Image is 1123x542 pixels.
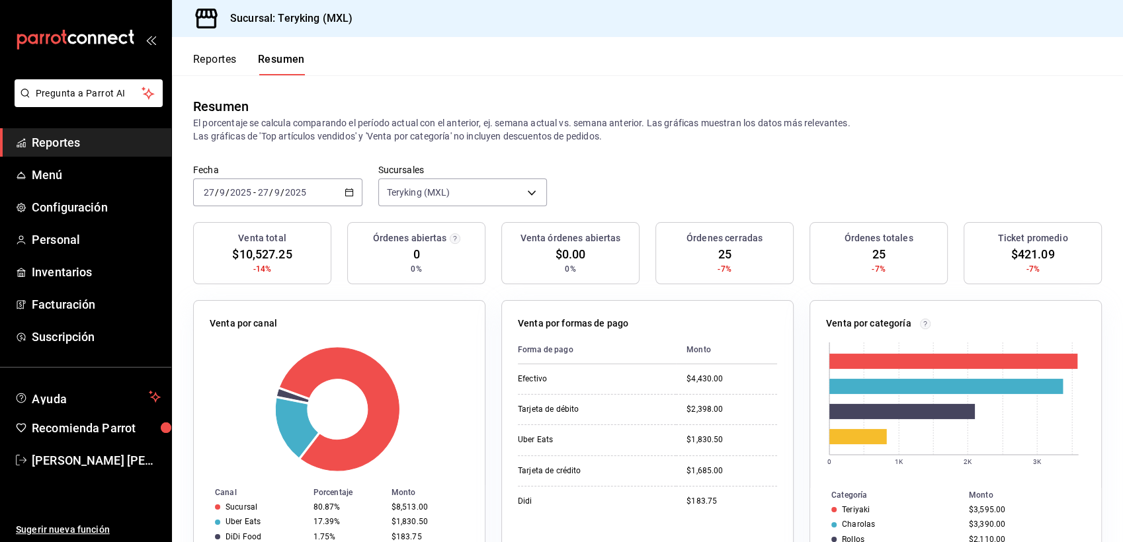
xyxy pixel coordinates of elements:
[387,186,450,199] span: Teryking (MXL)
[686,373,777,385] div: $4,430.00
[313,532,381,541] div: 1.75%
[313,502,381,512] div: 80.87%
[36,87,142,100] span: Pregunta a Parrot AI
[872,245,885,263] span: 25
[842,520,875,529] div: Charolas
[845,231,913,245] h3: Órdenes totales
[826,317,911,330] p: Venta por categoría
[193,53,237,75] button: Reportes
[193,97,249,116] div: Resumen
[842,505,870,514] div: Teriyaki
[518,336,676,364] th: Forma de pago
[15,79,163,107] button: Pregunta a Parrot AI
[686,404,777,415] div: $2,398.00
[274,187,280,198] input: --
[16,523,161,537] span: Sugerir nueva función
[226,502,257,512] div: Sucursal
[232,245,292,263] span: $10,527.25
[280,187,284,198] span: /
[203,187,215,198] input: --
[226,532,261,541] div: DiDi Food
[520,231,621,245] h3: Venta órdenes abiertas
[210,317,277,330] p: Venta por canal
[964,458,972,465] text: 2K
[969,505,1080,514] div: $3,595.00
[565,263,575,275] span: 0%
[392,502,464,512] div: $8,513.00
[718,245,731,263] span: 25
[253,263,272,275] span: -14%
[413,245,419,263] span: 0
[284,187,307,198] input: ----
[229,187,252,198] input: ----
[219,187,226,198] input: --
[32,419,161,437] span: Recomienda Parrot
[386,485,485,500] th: Monto
[32,295,161,313] span: Facturación
[258,53,305,75] button: Resumen
[146,34,156,45] button: open_drawer_menu
[1011,245,1055,263] span: $421.09
[411,263,421,275] span: 0%
[676,336,777,364] th: Monto
[193,165,362,174] label: Fecha
[194,485,308,500] th: Canal
[518,317,628,330] p: Venta por formas de pago
[220,11,353,26] h3: Sucursal: Teryking (MXL)
[718,263,731,275] span: -7%
[313,517,381,526] div: 17.39%
[226,517,261,526] div: Uber Eats
[269,187,273,198] span: /
[193,116,1102,143] p: El porcentaje se calcula comparando el período actual con el anterior, ej. semana actual vs. sema...
[32,198,161,216] span: Configuración
[686,231,763,245] h3: Órdenes cerradas
[998,231,1068,245] h3: Ticket promedio
[253,187,256,198] span: -
[32,389,144,405] span: Ayuda
[32,166,161,184] span: Menú
[32,231,161,249] span: Personal
[32,263,161,281] span: Inventarios
[193,53,305,75] div: navigation tabs
[518,434,650,445] div: Uber Eats
[1033,458,1042,465] text: 3K
[392,532,464,541] div: $183.75
[257,187,269,198] input: --
[238,231,286,245] h3: Venta total
[556,245,586,263] span: $0.00
[226,187,229,198] span: /
[686,465,777,477] div: $1,685.00
[32,134,161,151] span: Reportes
[378,165,548,174] label: Sucursales
[32,328,161,346] span: Suscripción
[518,465,650,477] div: Tarjeta de crédito
[810,488,964,502] th: Categoría
[518,496,650,507] div: Didi
[308,485,386,500] th: Porcentaje
[215,187,219,198] span: /
[895,458,903,465] text: 1K
[372,231,446,245] h3: Órdenes abiertas
[518,373,650,385] div: Efectivo
[969,520,1080,529] div: $3,390.00
[872,263,885,275] span: -7%
[1026,263,1039,275] span: -7%
[32,451,161,469] span: [PERSON_NAME] [PERSON_NAME]
[392,517,464,526] div: $1,830.50
[9,96,163,110] a: Pregunta a Parrot AI
[827,458,831,465] text: 0
[518,404,650,415] div: Tarjeta de débito
[686,496,777,507] div: $183.75
[964,488,1101,502] th: Monto
[686,434,777,445] div: $1,830.50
